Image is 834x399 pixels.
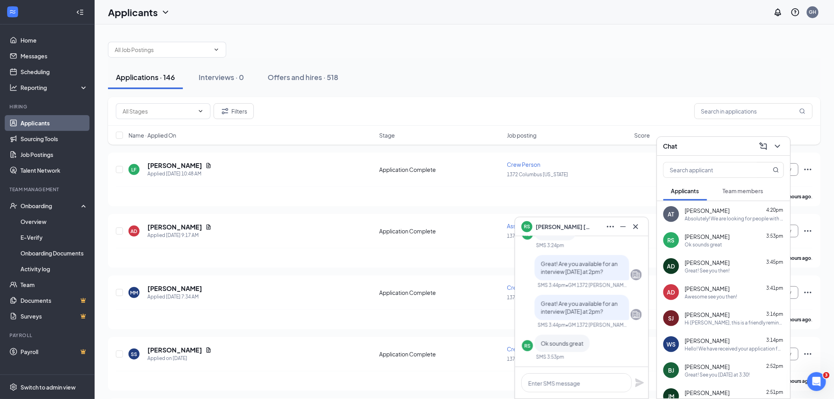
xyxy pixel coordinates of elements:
[147,223,202,231] h5: [PERSON_NAME]
[803,226,813,236] svg: Ellipses
[20,214,88,229] a: Overview
[379,289,502,296] div: Application Complete
[507,233,568,239] span: 1372 Columbus [US_STATE]
[664,162,757,177] input: Search applicant
[20,162,88,178] a: Talent Network
[9,186,86,193] div: Team Management
[20,131,88,147] a: Sourcing Tools
[566,282,627,289] span: • GM 1372 [PERSON_NAME]
[767,311,784,317] span: 3:16pm
[199,72,244,82] div: Interviews · 0
[668,314,674,322] div: SJ
[128,131,176,139] span: Name · Applied On
[147,170,212,178] div: Applied [DATE] 10:48 AM
[20,261,88,277] a: Activity log
[685,363,730,371] span: [PERSON_NAME]
[668,366,674,374] div: BJ
[541,340,583,347] span: Ok sounds great
[631,270,641,280] svg: Company
[20,245,88,261] a: Onboarding Documents
[20,293,88,308] a: DocumentsCrown
[803,165,813,174] svg: Ellipses
[667,262,675,270] div: AD
[635,378,644,388] svg: Plane
[9,332,86,339] div: Payroll
[205,347,212,353] svg: Document
[379,166,502,173] div: Application Complete
[507,131,536,139] span: Job posting
[604,220,617,233] button: Ellipses
[757,140,770,153] button: ComposeMessage
[9,383,17,391] svg: Settings
[685,389,730,397] span: [PERSON_NAME]
[9,84,17,91] svg: Analysis
[671,187,699,194] span: Applicants
[786,255,812,261] b: 7 hours ago
[767,207,784,213] span: 4:20pm
[635,131,650,139] span: Score
[823,372,830,378] span: 3
[507,284,540,291] span: Crew Person
[685,215,784,222] div: Absolutely! We are looking for people with weekend and night availability! See you [DATE] at 2:30!
[115,45,210,54] input: All Job Postings
[76,8,84,16] svg: Collapse
[538,282,566,289] div: SMS 3:44pm
[809,9,817,15] div: GH
[803,349,813,359] svg: Ellipses
[685,285,730,293] span: [PERSON_NAME]
[685,259,730,267] span: [PERSON_NAME]
[685,233,730,241] span: [PERSON_NAME]
[20,32,88,48] a: Home
[132,166,137,173] div: LF
[379,227,502,235] div: Application Complete
[685,311,730,319] span: [PERSON_NAME]
[379,350,502,358] div: Application Complete
[773,142,782,151] svg: ChevronDown
[20,147,88,162] a: Job Postings
[147,284,202,293] h5: [PERSON_NAME]
[524,343,531,349] div: RS
[767,389,784,395] span: 2:51pm
[507,222,576,229] span: Assistant General Manager
[20,115,88,131] a: Applicants
[131,351,137,358] div: SS
[663,142,678,151] h3: Chat
[771,140,784,153] button: ChevronDown
[161,7,170,17] svg: ChevronDown
[147,293,202,301] div: Applied [DATE] 7:34 AM
[147,354,212,362] div: Applied on [DATE]
[507,356,568,362] span: 1372 Columbus [US_STATE]
[9,202,17,210] svg: UserCheck
[685,345,784,352] div: Hello! We have received your application for crew member at [GEOGRAPHIC_DATA], and would like to ...
[123,107,194,116] input: All Stages
[20,84,88,91] div: Reporting
[767,233,784,239] span: 3:53pm
[631,310,641,319] svg: Company
[507,295,568,300] span: 1372 Columbus [US_STATE]
[667,288,675,296] div: AD
[685,267,730,274] div: Great! See you then!
[723,187,763,194] span: Team members
[629,220,642,233] button: Cross
[685,337,730,345] span: [PERSON_NAME]
[685,371,750,378] div: Great! See you [DATE] at 3:30!
[220,106,230,116] svg: Filter
[541,300,618,315] span: Great! Are you available for an interview [DATE] at 2pm?
[147,161,202,170] h5: [PERSON_NAME]
[773,167,779,173] svg: MagnifyingGlass
[617,220,629,233] button: Minimize
[786,317,812,323] b: 9 hours ago
[20,308,88,324] a: SurveysCrown
[536,242,564,249] div: SMS 3:24pm
[130,289,138,296] div: MM
[536,222,591,231] span: [PERSON_NAME] [PERSON_NAME]
[759,142,768,151] svg: ComposeMessage
[507,161,540,168] span: Crew Person
[767,259,784,265] span: 3:45pm
[667,340,676,348] div: WS
[566,322,627,328] span: • GM 1372 [PERSON_NAME]
[116,72,175,82] div: Applications · 146
[538,322,566,328] div: SMS 3:44pm
[147,231,212,239] div: Applied [DATE] 9:17 AM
